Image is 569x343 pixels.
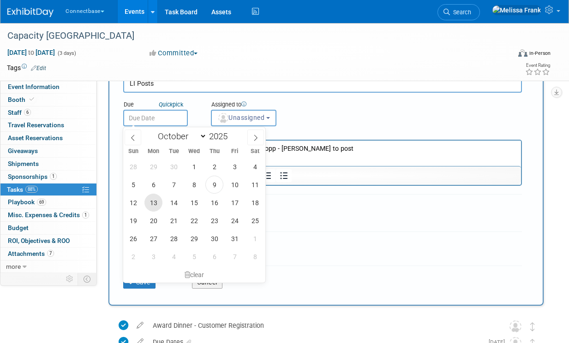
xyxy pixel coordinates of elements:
[246,230,264,248] span: November 1, 2025
[144,148,164,154] span: Mon
[226,212,244,230] span: October 24, 2025
[529,50,551,57] div: In-Person
[144,194,162,212] span: October 13, 2025
[0,171,96,183] a: Sponsorships1
[8,250,54,257] span: Attachments
[205,248,223,266] span: November 6, 2025
[0,145,96,157] a: Giveaways
[159,101,173,108] i: Quick
[124,176,142,194] span: October 5, 2025
[246,158,264,176] span: October 4, 2025
[144,212,162,230] span: October 20, 2025
[525,63,550,68] div: Event Rating
[8,121,64,129] span: Travel Reservations
[165,158,183,176] span: September 30, 2025
[4,28,504,44] div: Capacity [GEOGRAPHIC_DATA]
[123,126,522,140] div: Details
[185,212,203,230] span: October 22, 2025
[185,194,203,212] span: October 15, 2025
[276,169,292,182] button: Bullet list
[37,199,46,206] span: 69
[226,176,244,194] span: October 10, 2025
[123,267,265,283] div: clear
[530,322,535,331] i: Move task
[204,148,225,154] span: Thu
[25,186,38,193] span: 88%
[27,49,36,56] span: to
[6,263,21,270] span: more
[124,230,142,248] span: October 26, 2025
[226,248,244,266] span: November 7, 2025
[472,48,551,62] div: Event Format
[0,81,96,93] a: Event Information
[7,8,54,17] img: ExhibitDay
[8,237,70,244] span: ROI, Objectives & ROO
[185,176,203,194] span: October 8, 2025
[0,222,96,234] a: Budget
[226,230,244,248] span: October 31, 2025
[57,50,76,56] span: (3 days)
[7,48,55,57] span: [DATE] [DATE]
[50,173,57,180] span: 1
[47,250,54,257] span: 7
[82,212,89,219] span: 1
[246,248,264,266] span: November 8, 2025
[8,160,39,167] span: Shipments
[0,119,96,131] a: Travel Reservations
[217,114,264,121] span: Unassigned
[246,212,264,230] span: October 25, 2025
[205,230,223,248] span: October 30, 2025
[518,49,527,57] img: Format-Inperson.png
[246,194,264,212] span: October 18, 2025
[185,158,203,176] span: October 1, 2025
[184,148,204,154] span: Wed
[165,176,183,194] span: October 7, 2025
[124,194,142,212] span: October 12, 2025
[185,230,203,248] span: October 29, 2025
[246,176,264,194] span: October 11, 2025
[8,211,89,219] span: Misc. Expenses & Credits
[154,130,207,142] select: Month
[62,273,78,285] td: Personalize Event Tab Strip
[124,248,142,266] span: November 2, 2025
[123,74,522,93] input: Name of task or a short description
[0,183,96,196] a: Tasks88%
[123,148,144,154] span: Sun
[0,235,96,247] a: ROI, Objectives & ROO
[8,109,31,116] span: Staff
[211,101,300,110] div: Assigned to
[211,110,276,126] button: Unassigned
[226,158,244,176] span: October 3, 2025
[24,109,31,116] span: 6
[157,101,185,108] a: Quickpick
[0,158,96,170] a: Shipments
[165,212,183,230] span: October 21, 2025
[132,321,148,330] a: edit
[8,83,60,90] span: Event Information
[144,176,162,194] span: October 6, 2025
[8,173,57,180] span: Sponsorships
[144,158,162,176] span: September 29, 2025
[450,9,471,16] span: Search
[225,148,245,154] span: Fri
[185,248,203,266] span: November 5, 2025
[146,48,201,58] button: Committed
[0,196,96,208] a: Playbook69
[7,63,46,72] td: Tags
[205,176,223,194] span: October 9, 2025
[0,260,96,273] a: more
[124,158,142,176] span: September 28, 2025
[148,318,491,333] div: Award Dinner - Customer Registration
[31,65,46,71] a: Edit
[8,224,29,231] span: Budget
[0,132,96,144] a: Asset Reservations
[0,94,96,106] a: Booth
[0,106,96,119] a: Staff6
[144,230,162,248] span: October 27, 2025
[78,273,97,285] td: Toggle Event Tabs
[165,248,183,266] span: November 4, 2025
[226,194,244,212] span: October 17, 2025
[205,212,223,230] span: October 23, 2025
